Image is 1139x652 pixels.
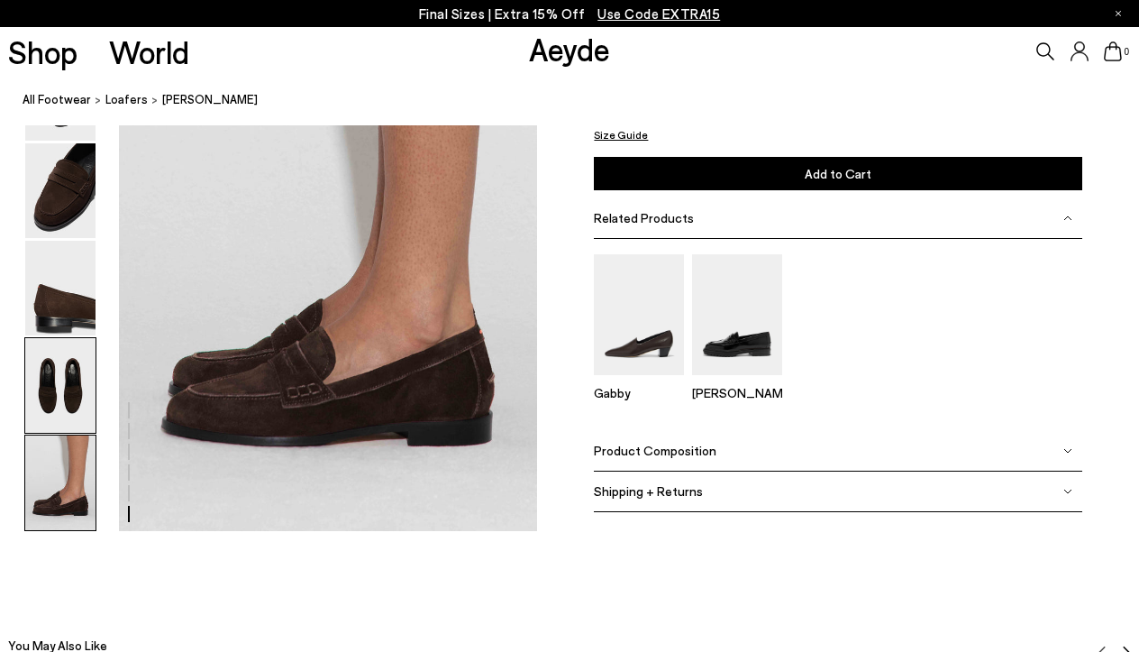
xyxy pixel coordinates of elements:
nav: breadcrumb [23,76,1139,125]
a: All Footwear [23,90,91,109]
p: Gabby [594,384,684,399]
button: Add to Cart [594,157,1081,190]
span: Navigate to /collections/ss25-final-sizes [597,5,720,22]
a: 0 [1104,41,1122,61]
a: World [109,36,189,68]
span: Product Composition [594,443,716,458]
img: Gabby Almond-Toe Loafers [594,254,684,374]
span: [PERSON_NAME] [162,90,258,109]
a: Shop [8,36,77,68]
a: Leon Loafers [PERSON_NAME] [692,362,782,399]
img: Oscar Suede Loafers - Image 5 [25,338,96,433]
span: 0 [1122,47,1131,57]
span: Shipping + Returns [594,483,703,499]
img: svg%3E [1063,445,1072,455]
img: svg%3E [1063,486,1072,495]
img: Leon Loafers [692,254,782,374]
img: Oscar Suede Loafers - Image 3 [25,143,96,238]
button: Size Guide [594,124,648,146]
p: [PERSON_NAME] [692,384,782,399]
img: svg%3E [1063,214,1072,223]
span: Related Products [594,210,694,225]
a: Aeyde [529,30,610,68]
img: Oscar Suede Loafers - Image 6 [25,436,96,530]
a: Loafers [105,90,148,109]
span: Add to Cart [805,166,871,181]
span: Loafers [105,92,148,106]
p: Final Sizes | Extra 15% Off [419,3,721,25]
img: Oscar Suede Loafers - Image 4 [25,241,96,335]
a: Gabby Almond-Toe Loafers Gabby [594,362,684,399]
